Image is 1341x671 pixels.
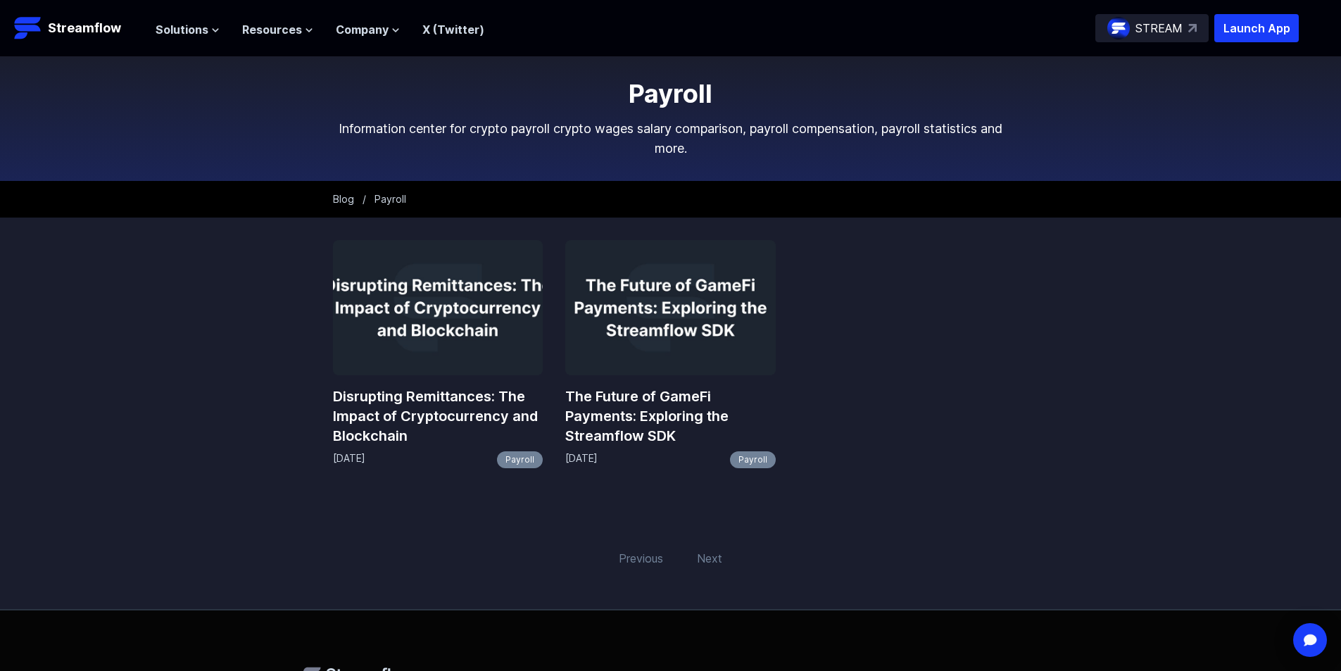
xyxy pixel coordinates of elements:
a: STREAM [1095,14,1209,42]
button: Company [336,21,400,38]
p: Streamflow [48,18,121,38]
img: top-right-arrow.svg [1188,24,1197,32]
p: [DATE] [333,451,365,468]
div: Open Intercom Messenger [1293,623,1327,657]
button: Launch App [1214,14,1299,42]
span: / [363,193,366,205]
span: Solutions [156,21,208,38]
a: Disrupting Remittances: The Impact of Cryptocurrency and Blockchain [333,387,543,446]
p: STREAM [1135,20,1183,37]
h1: Payroll [333,80,1009,108]
button: Resources [242,21,313,38]
img: streamflow-logo-circle.png [1107,17,1130,39]
span: Payroll [374,193,406,205]
img: Disrupting Remittances: The Impact of Cryptocurrency and Blockchain [333,240,543,375]
p: [DATE] [565,451,598,468]
span: Company [336,21,389,38]
img: The Future of GameFi Payments: Exploring the Streamflow SDK [565,240,776,375]
button: Solutions [156,21,220,38]
a: Blog [333,193,354,205]
a: Payroll [497,451,543,468]
a: Streamflow [14,14,141,42]
a: Payroll [730,451,776,468]
span: Resources [242,21,302,38]
span: Next [688,541,731,575]
a: The Future of GameFi Payments: Exploring the Streamflow SDK [565,387,776,446]
span: Previous [610,541,672,575]
img: Streamflow Logo [14,14,42,42]
p: Information center for crypto payroll crypto wages salary comparison, payroll compensation, payro... [333,119,1009,158]
a: X (Twitter) [422,23,484,37]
